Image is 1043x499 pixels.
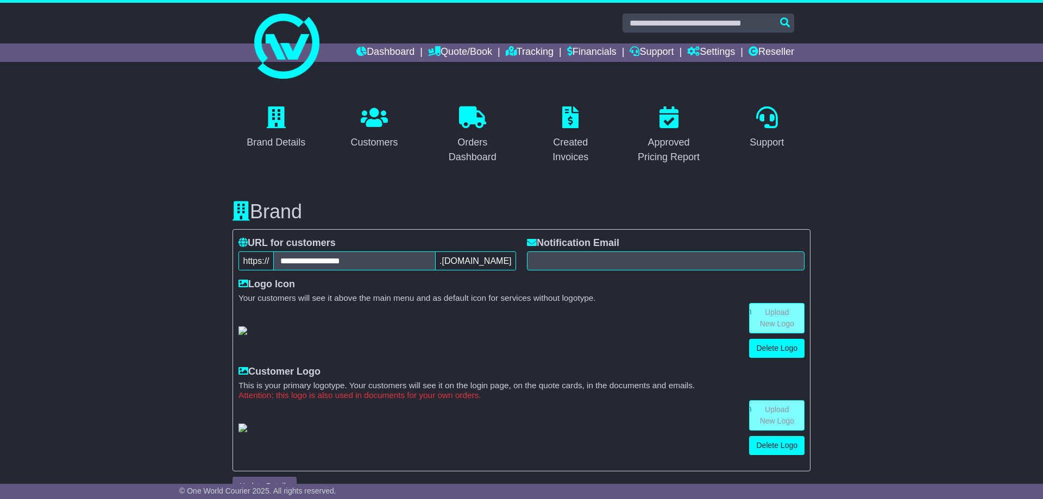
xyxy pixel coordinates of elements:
[630,43,674,62] a: Support
[238,293,805,303] small: Your customers will see it above the main menu and as default icon for services without logotype.
[238,279,295,290] label: Logo Icon
[749,339,805,358] a: Delete Logo
[233,477,297,496] button: Update Details
[687,43,735,62] a: Settings
[749,43,794,62] a: Reseller
[435,251,516,270] span: .[DOMAIN_NAME]
[749,400,805,431] a: Upload New Logo
[238,326,247,335] img: GetResellerIconLogo
[356,43,414,62] a: Dashboard
[247,135,305,150] div: Brand Details
[534,135,607,165] div: Created Invoices
[749,436,805,455] a: Delete Logo
[625,103,713,168] a: Approved Pricing Report
[436,135,509,165] div: Orders Dashboard
[567,43,617,62] a: Financials
[238,237,336,249] label: URL for customers
[238,381,805,390] small: This is your primary logotype. Your customers will see it on the login page, on the quote cards, ...
[238,251,274,270] span: https://
[527,103,614,168] a: Created Invoices
[238,366,321,378] label: Customer Logo
[749,303,805,333] a: Upload New Logo
[429,103,516,168] a: Orders Dashboard
[238,390,805,400] small: Attention: this logo is also used in documents for your own orders.
[179,487,336,495] span: © One World Courier 2025. All rights reserved.
[750,135,784,150] div: Support
[238,424,247,432] img: GetCustomerLogo
[428,43,492,62] a: Quote/Book
[743,103,791,154] a: Support
[632,135,706,165] div: Approved Pricing Report
[350,135,398,150] div: Customers
[506,43,554,62] a: Tracking
[233,201,810,223] h3: Brand
[527,237,619,249] label: Notification Email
